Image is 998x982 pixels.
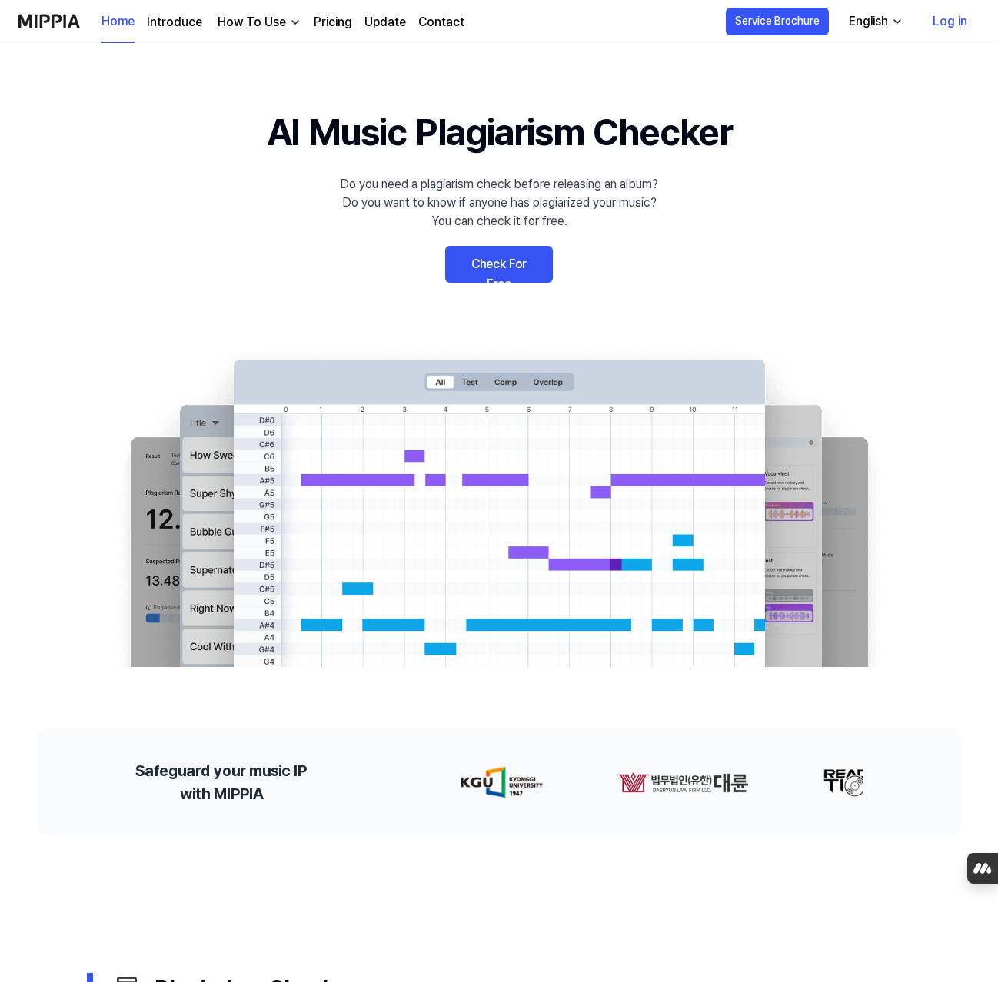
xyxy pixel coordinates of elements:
[837,6,913,37] button: English
[614,767,747,798] img: partner-logo-1
[267,105,732,160] h1: AI Music Plagiarism Checker
[458,767,541,798] img: partner-logo-0
[820,767,880,798] img: partner-logo-2
[340,175,658,231] div: Do you need a plagiarism check before releasing an album? Do you want to know if anyone has plagi...
[846,12,891,31] div: English
[101,1,135,43] a: Home
[99,344,899,667] img: main Image
[215,13,289,32] div: How To Use
[147,13,202,32] a: Introduce
[135,759,307,805] h2: Safeguard your music IP with MIPPIA
[445,246,553,283] a: Check For Free
[364,13,406,32] a: Update
[418,13,464,32] a: Contact
[289,16,301,28] img: down
[726,8,829,35] button: Service Brochure
[215,13,301,32] button: How To Use
[314,13,352,32] a: Pricing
